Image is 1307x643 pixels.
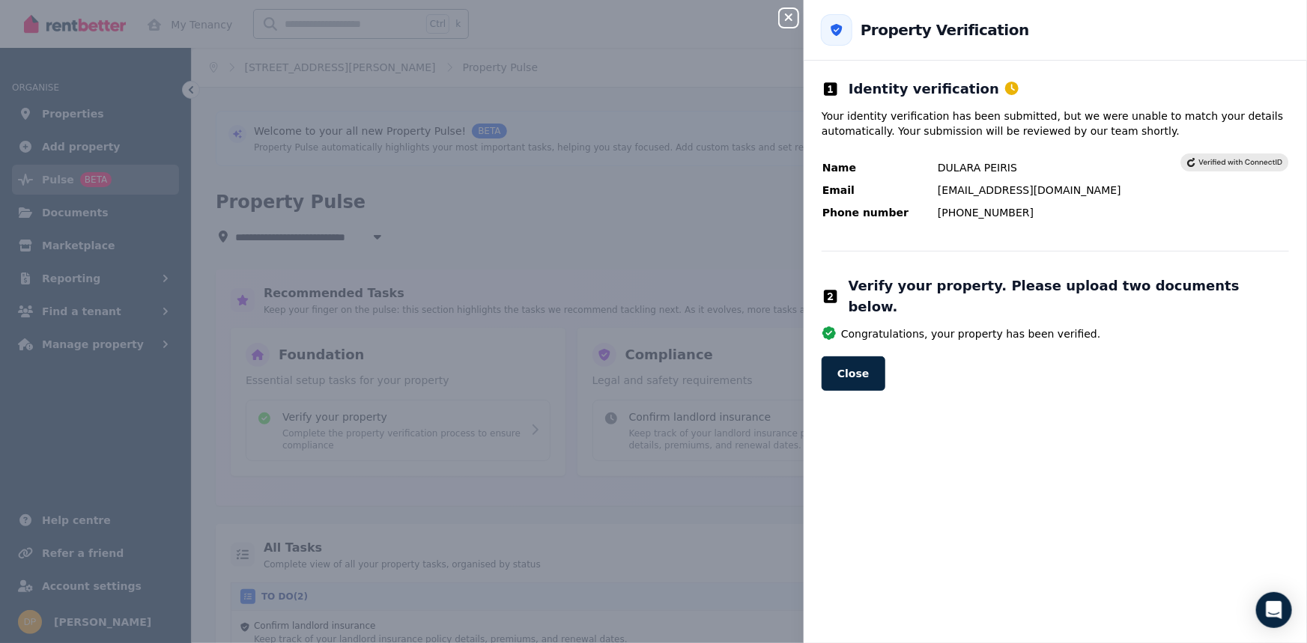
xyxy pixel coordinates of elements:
h2: Verify your property. Please upload two documents below. [849,275,1289,317]
td: Email [822,182,937,198]
td: Phone number [822,204,937,221]
span: Congratulations, your property has been verified. [841,326,1101,341]
h2: Identity verification [849,79,1019,100]
td: Name [822,159,937,176]
p: Your identity verification has been submitted, but we were unable to match your details automatic... [822,109,1289,138]
td: [PHONE_NUMBER] [937,204,1180,221]
h2: Property Verification [861,19,1029,40]
button: Close [822,356,885,391]
div: Open Intercom Messenger [1256,592,1292,628]
td: DULARA PEIRIS [937,159,1180,176]
td: [EMAIL_ADDRESS][DOMAIN_NAME] [937,182,1180,198]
